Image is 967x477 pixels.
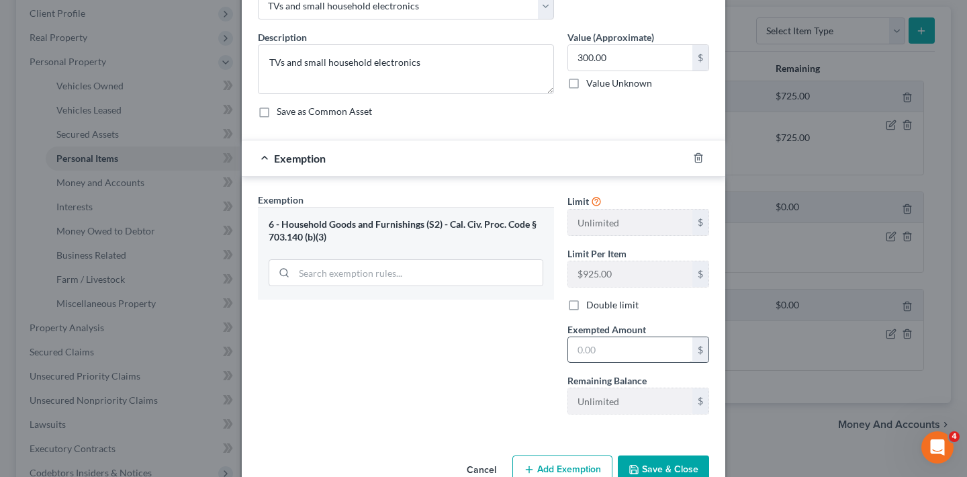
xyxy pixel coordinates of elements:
[567,196,589,207] span: Limit
[692,210,708,235] div: $
[567,374,647,388] label: Remaining Balance
[567,247,627,261] label: Limit Per Item
[568,388,692,414] input: --
[921,431,954,464] iframe: Intercom live chat
[949,431,960,442] span: 4
[586,77,652,90] label: Value Unknown
[692,337,708,363] div: $
[568,337,692,363] input: 0.00
[568,210,692,235] input: --
[567,30,654,44] label: Value (Approximate)
[567,324,646,335] span: Exempted Amount
[692,45,708,71] div: $
[269,218,543,243] div: 6 - Household Goods and Furnishings (S2) - Cal. Civ. Proc. Code § 703.140 (b)(3)
[692,388,708,414] div: $
[258,194,304,206] span: Exemption
[277,105,372,118] label: Save as Common Asset
[586,298,639,312] label: Double limit
[568,45,692,71] input: 0.00
[692,261,708,287] div: $
[274,152,326,165] span: Exemption
[294,260,543,286] input: Search exemption rules...
[568,261,692,287] input: --
[258,32,307,43] span: Description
